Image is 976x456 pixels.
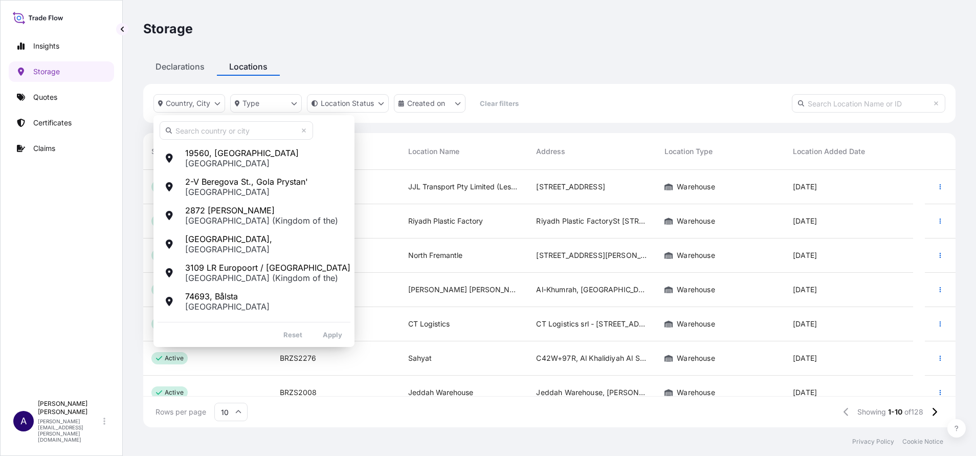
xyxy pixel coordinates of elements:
span: [GEOGRAPHIC_DATA], [185,234,272,244]
span: [GEOGRAPHIC_DATA] [185,244,272,254]
input: Search country or city [160,121,313,140]
span: [GEOGRAPHIC_DATA] [185,301,270,312]
span: [GEOGRAPHIC_DATA] [185,158,299,168]
span: 2-V Beregova St., Gola Prystan' [185,177,308,187]
button: Reset [275,327,310,343]
span: 74693, Bålsta [185,291,270,301]
p: Reset [283,330,302,340]
div: storageLocation Filter options [153,115,354,347]
span: 19560, [GEOGRAPHIC_DATA] [185,148,299,158]
button: Apply [315,327,350,343]
span: 3109 LR Europoort / [GEOGRAPHIC_DATA] [185,263,350,273]
span: [GEOGRAPHIC_DATA] [185,187,308,197]
span: [GEOGRAPHIC_DATA] (Kingdom of the) [185,215,338,226]
span: [GEOGRAPHIC_DATA] (Kingdom of the) [185,273,350,283]
p: Apply [323,330,342,340]
span: 2872 [PERSON_NAME] [185,205,338,215]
